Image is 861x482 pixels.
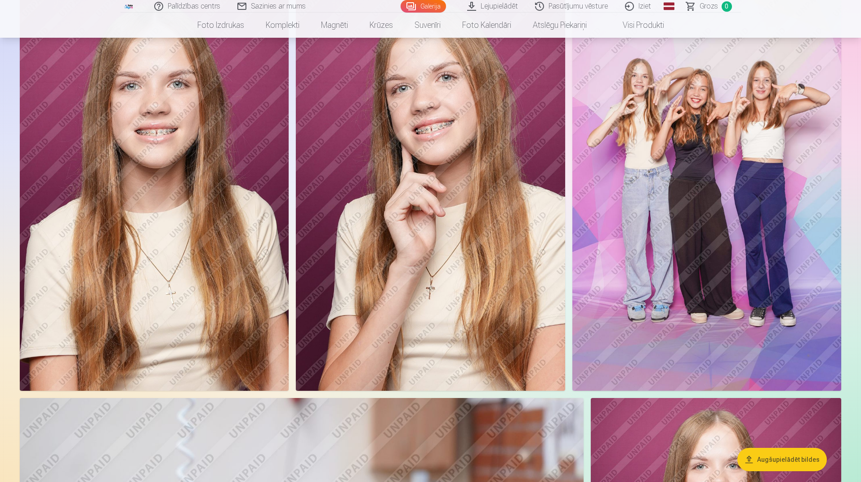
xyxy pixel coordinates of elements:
span: Grozs [700,1,718,12]
span: 0 [722,1,732,12]
a: Krūzes [359,13,404,38]
a: Foto izdrukas [187,13,255,38]
img: /fa1 [124,4,134,9]
button: Augšupielādēt bildes [737,448,827,471]
a: Foto kalendāri [451,13,522,38]
a: Visi produkti [598,13,675,38]
a: Magnēti [310,13,359,38]
a: Atslēgu piekariņi [522,13,598,38]
a: Suvenīri [404,13,451,38]
a: Komplekti [255,13,310,38]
